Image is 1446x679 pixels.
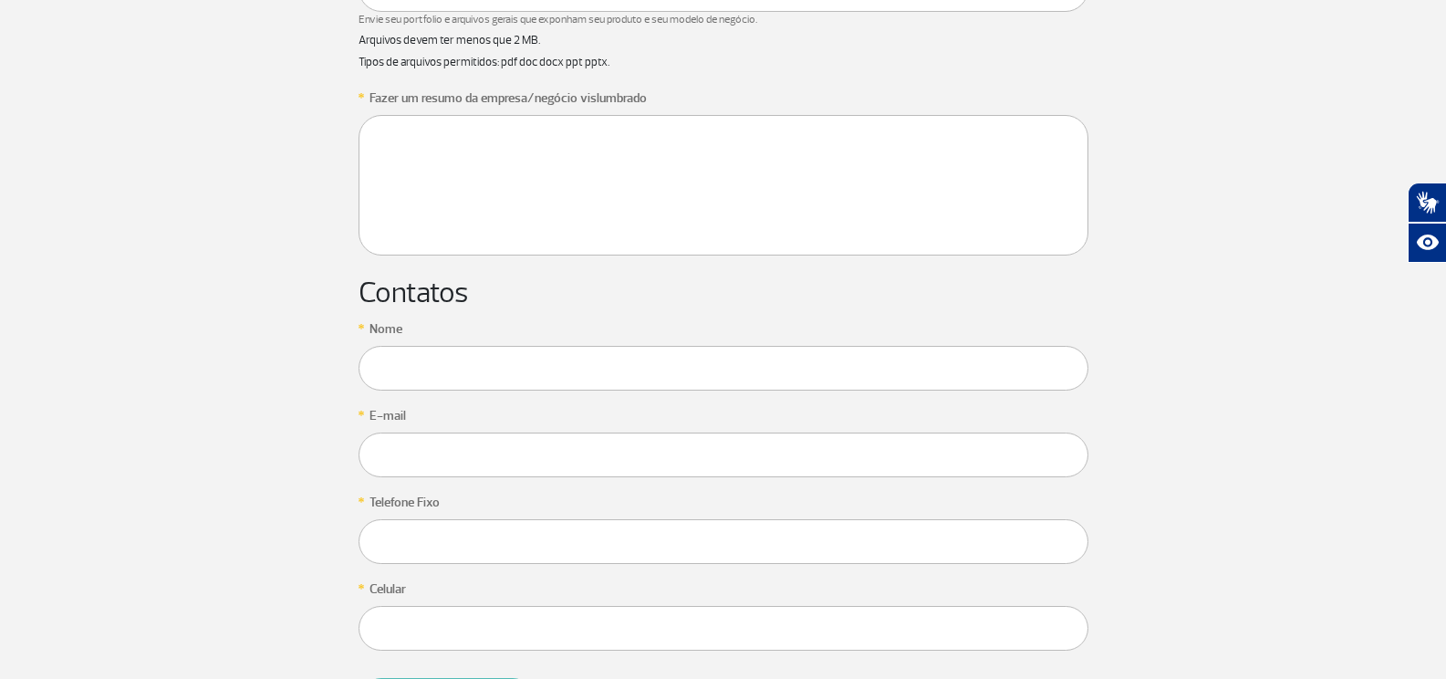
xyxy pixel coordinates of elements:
label: Nome [369,319,402,339]
div: Plugin de acessibilidade da Hand Talk. [1408,183,1446,263]
h2: Contatos [359,276,1088,310]
span: Envie seu portfolio e arquivos gerais que exponham seu produto e seu modelo de negócio. [359,12,1088,28]
label: Telefone Fixo [369,493,440,512]
label: Fazer um resumo da empresa/negócio vislumbrado [369,89,647,108]
small: Tipos de arquivos permitidos: pdf doc docx ppt pptx. [359,55,609,69]
button: Abrir tradutor de língua de sinais. [1408,183,1446,223]
label: E-mail [369,406,406,425]
button: Abrir recursos assistivos. [1408,223,1446,263]
small: Arquivos devem ter menos que 2 MB. [359,33,540,47]
label: Celular [369,580,406,599]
